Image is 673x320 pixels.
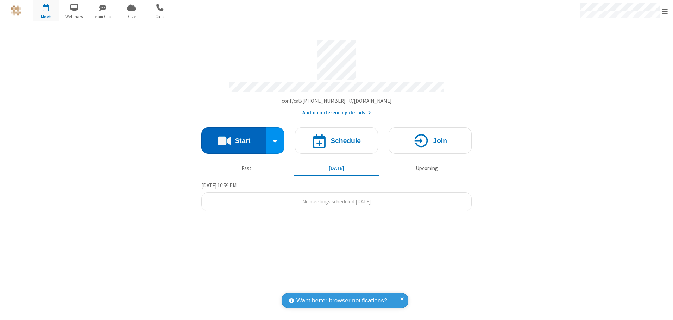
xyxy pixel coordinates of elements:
div: Start conference options [266,127,285,154]
span: [DATE] 10:59 PM [201,182,237,189]
button: [DATE] [294,162,379,175]
span: Copy my meeting room link [282,98,392,104]
span: Calls [147,13,173,20]
button: Join [389,127,472,154]
span: No meetings scheduled [DATE] [302,198,371,205]
button: Past [204,162,289,175]
button: Start [201,127,266,154]
button: Schedule [295,127,378,154]
h4: Join [433,137,447,144]
span: Meet [33,13,59,20]
span: Team Chat [90,13,116,20]
h4: Start [235,137,250,144]
span: Want better browser notifications? [296,296,387,305]
span: Webinars [61,13,88,20]
section: Account details [201,35,472,117]
img: QA Selenium DO NOT DELETE OR CHANGE [11,5,21,16]
span: Drive [118,13,145,20]
button: Copy my meeting room linkCopy my meeting room link [282,97,392,105]
button: Upcoming [384,162,469,175]
section: Today's Meetings [201,181,472,212]
button: Audio conferencing details [302,109,371,117]
h4: Schedule [331,137,361,144]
